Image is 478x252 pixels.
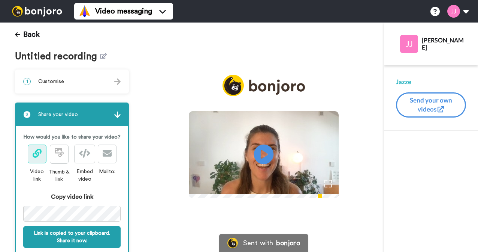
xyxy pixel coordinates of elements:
img: logo_full.png [223,75,305,96]
div: 1Customise [15,69,129,94]
button: Send your own videos [396,92,466,118]
img: arrow.svg [114,78,121,85]
div: Sent with [243,240,273,246]
div: Copy video link [23,192,121,201]
img: Bonjoro Logo [227,238,238,248]
div: Jazze [396,77,466,86]
img: bj-logo-header-white.svg [9,6,65,17]
span: Untitled recording [15,51,100,62]
span: Share your video [38,111,78,118]
div: [PERSON_NAME] [422,36,466,51]
a: Bonjoro LogoSent withbonjoro [219,234,308,252]
img: arrow.svg [114,112,121,118]
span: 2 [23,111,31,118]
button: Link is copied to your clipboard. Share it now. [23,226,121,248]
button: Back [15,26,40,44]
div: Thumb & link [46,168,72,183]
span: Customise [38,78,64,85]
div: Embed video [72,168,98,183]
div: Video link [27,168,47,183]
span: Video messaging [95,6,152,17]
span: 1 [23,78,31,85]
img: vm-color.svg [79,5,91,17]
img: Full screen [324,180,332,187]
div: Mailto: [98,168,117,175]
div: bonjoro [276,240,300,246]
p: How would you like to share your video? [23,133,121,141]
img: Profile Image [400,35,418,53]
